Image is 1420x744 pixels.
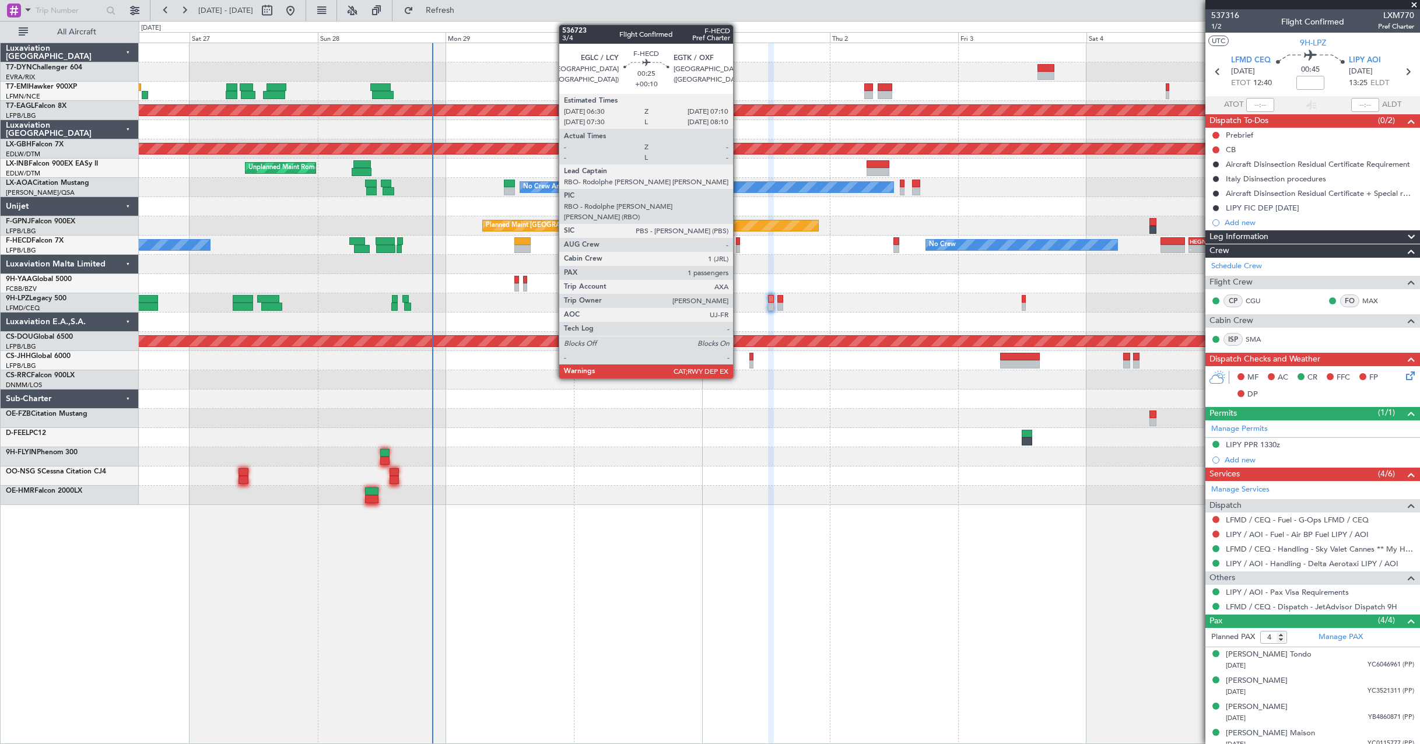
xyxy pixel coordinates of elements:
span: ATOT [1224,99,1243,111]
span: 00:45 [1301,64,1320,76]
span: [DATE] [1226,687,1246,696]
div: Unplanned Maint Roma (Ciampino) [248,159,353,177]
div: [DATE] [704,23,724,33]
div: Planned Maint [GEOGRAPHIC_DATA] ([GEOGRAPHIC_DATA]) [486,217,669,234]
a: T7-EAGLFalcon 8X [6,103,66,110]
span: 537316 [1211,9,1239,22]
div: CB [1226,145,1236,155]
div: Add new [1225,217,1414,227]
div: [PERSON_NAME] [1226,701,1288,713]
span: YC3521311 (PP) [1368,686,1414,696]
a: Manage PAX [1319,631,1363,643]
span: 9H-YAA [6,276,32,283]
div: No Crew Antwerp ([GEOGRAPHIC_DATA]) [523,178,650,196]
div: - [1190,245,1215,252]
a: LIPY / AOI - Pax Visa Requirements [1226,587,1349,597]
span: 9H-LPZ [1300,37,1326,49]
a: LFMD / CEQ - Handling - Sky Valet Cannes ** My Handling**LFMD / CEQ [1226,544,1414,554]
a: T7-DYNChallenger 604 [6,64,82,71]
button: Refresh [398,1,468,20]
div: Prebrief [1226,130,1253,140]
a: 9H-FLYINPhenom 300 [6,449,78,456]
div: Mon 29 [446,32,574,43]
a: OE-HMRFalcon 2000LX [6,487,82,494]
a: MAX [1362,296,1389,306]
div: LIPY PPR 1330z [1226,440,1280,450]
div: HEGN [1190,238,1215,245]
span: [DATE] [1226,661,1246,670]
span: [DATE] [1231,66,1255,78]
a: D-FEELPC12 [6,430,46,437]
span: FFC [1337,372,1350,384]
a: Manage Services [1211,484,1270,496]
a: Schedule Crew [1211,261,1262,272]
span: 12:40 [1253,78,1272,89]
div: Italy Disinsection procedures [1226,174,1326,184]
span: Permits [1209,407,1237,420]
a: F-HECDFalcon 7X [6,237,64,244]
span: (4/6) [1378,468,1395,480]
span: Dispatch Checks and Weather [1209,353,1320,366]
a: LFMD / CEQ - Fuel - G-Ops LFMD / CEQ [1226,515,1369,525]
span: LIPY AOI [1349,55,1381,66]
a: CGU [1246,296,1272,306]
span: OO-NSG S [6,468,41,475]
div: Sun 28 [318,32,446,43]
span: YB4860871 (PP) [1368,713,1414,722]
span: 9H-LPZ [6,295,29,302]
span: LX-GBH [6,141,31,148]
span: T7-DYN [6,64,32,71]
a: LX-INBFalcon 900EX EASy II [6,160,98,167]
span: F-GPNJ [6,218,31,225]
div: Sat 27 [190,32,318,43]
span: Services [1209,468,1240,481]
input: Trip Number [36,2,103,19]
span: OE-HMR [6,487,34,494]
span: FP [1369,372,1378,384]
a: LFPB/LBG [6,342,36,351]
div: FO [1340,294,1359,307]
div: Thu 2 [830,32,958,43]
a: CS-JHHGlobal 6000 [6,353,71,360]
span: CS-DOU [6,334,33,341]
a: CS-RRCFalcon 900LX [6,372,75,379]
span: LX-INB [6,160,29,167]
span: YC6046961 (PP) [1368,660,1414,670]
div: Aircraft Disinsection Residual Certificate Requirement [1226,159,1410,169]
span: (4/4) [1378,614,1395,626]
div: Wed 1 [702,32,830,43]
a: LFMN/NCE [6,92,40,101]
span: Pax [1209,615,1222,628]
a: EVRA/RIX [6,73,35,82]
span: DP [1247,389,1258,401]
a: LX-GBHFalcon 7X [6,141,64,148]
span: Dispatch To-Dos [1209,114,1268,128]
span: Leg Information [1209,230,1268,244]
span: T7-EMI [6,83,29,90]
a: F-GPNJFalcon 900EX [6,218,75,225]
a: Manage Permits [1211,423,1268,435]
a: LFMD / CEQ - Dispatch - JetAdvisor Dispatch 9H [1226,602,1397,612]
a: SMA [1246,334,1272,345]
span: LX-AOA [6,180,33,187]
a: LIPY / AOI - Handling - Delta Aerotaxi LIPY / AOI [1226,559,1398,568]
a: LFPB/LBG [6,362,36,370]
span: LXM770 [1378,9,1414,22]
span: Cabin Crew [1209,314,1253,328]
span: 9H-FLYIN [6,449,37,456]
span: ETOT [1231,78,1250,89]
div: No Crew [929,236,956,254]
div: [PERSON_NAME] Maison [1226,728,1315,739]
div: Fri 3 [958,32,1086,43]
a: LFPB/LBG [6,246,36,255]
div: Tue 30 [574,32,702,43]
span: AC [1278,372,1288,384]
span: OE-FZB [6,410,31,417]
a: CS-DOUGlobal 6500 [6,334,73,341]
span: F-HECD [6,237,31,244]
span: [DATE] [1349,66,1373,78]
span: Crew [1209,244,1229,258]
span: ELDT [1370,78,1389,89]
a: DNMM/LOS [6,381,42,389]
span: CR [1307,372,1317,384]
